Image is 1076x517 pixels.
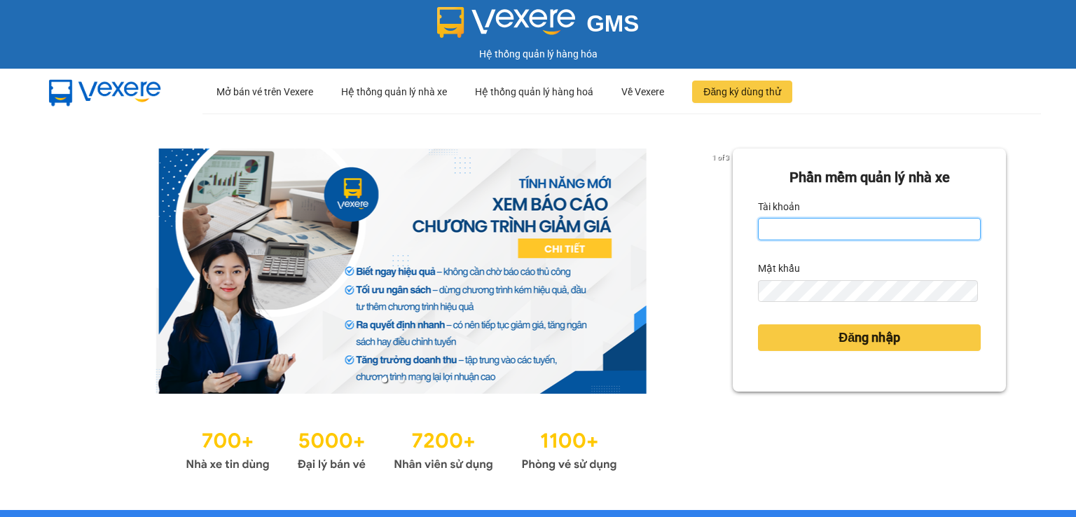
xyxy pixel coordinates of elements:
img: Statistics.png [186,422,617,475]
a: GMS [437,21,640,32]
button: Đăng ký dùng thử [692,81,792,103]
img: mbUUG5Q.png [35,69,175,115]
button: Đăng nhập [758,324,981,351]
img: logo 2 [437,7,576,38]
button: next slide / item [713,149,733,394]
p: 1 of 3 [708,149,733,167]
div: Hệ thống quản lý hàng hoá [475,69,593,114]
span: Đăng ký dùng thử [703,84,781,99]
button: previous slide / item [70,149,90,394]
div: Hệ thống quản lý hàng hóa [4,46,1072,62]
span: GMS [586,11,639,36]
li: slide item 1 [382,377,387,382]
label: Mật khẩu [758,257,800,280]
span: Đăng nhập [839,328,900,347]
div: Phần mềm quản lý nhà xe [758,167,981,188]
label: Tài khoản [758,195,800,218]
input: Tài khoản [758,218,981,240]
li: slide item 2 [399,377,404,382]
div: Hệ thống quản lý nhà xe [341,69,447,114]
div: Mở bán vé trên Vexere [216,69,313,114]
li: slide item 3 [415,377,421,382]
input: Mật khẩu [758,280,977,303]
div: Về Vexere [621,69,664,114]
